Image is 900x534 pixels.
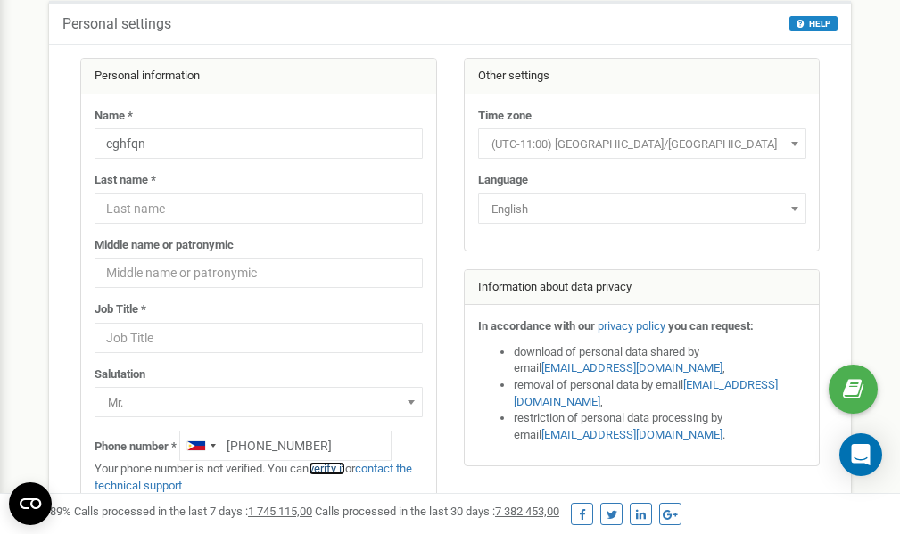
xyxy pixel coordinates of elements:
[95,193,423,224] input: Last name
[514,377,806,410] li: removal of personal data by email ,
[95,462,412,492] a: contact the technical support
[95,172,156,189] label: Last name *
[789,16,838,31] button: HELP
[95,439,177,456] label: Phone number *
[95,108,133,125] label: Name *
[839,433,882,476] div: Open Intercom Messenger
[668,319,754,333] strong: you can request:
[478,319,595,333] strong: In accordance with our
[95,366,145,383] label: Salutation
[95,301,146,318] label: Job Title *
[95,128,423,159] input: Name
[248,505,312,518] u: 1 745 115,00
[514,410,806,443] li: restriction of personal data processing by email .
[514,344,806,377] li: download of personal data shared by email ,
[309,462,345,475] a: verify it
[478,108,532,125] label: Time zone
[81,59,436,94] div: Personal information
[95,387,423,417] span: Mr.
[484,197,800,222] span: English
[598,319,665,333] a: privacy policy
[62,16,171,32] h5: Personal settings
[95,323,423,353] input: Job Title
[514,378,778,408] a: [EMAIL_ADDRESS][DOMAIN_NAME]
[484,132,800,157] span: (UTC-11:00) Pacific/Midway
[465,59,820,94] div: Other settings
[541,361,722,374] a: [EMAIL_ADDRESS][DOMAIN_NAME]
[95,258,423,288] input: Middle name or patronymic
[465,270,820,306] div: Information about data privacy
[180,431,221,460] div: Telephone country code
[478,172,528,189] label: Language
[495,505,559,518] u: 7 382 453,00
[315,505,559,518] span: Calls processed in the last 30 days :
[74,505,312,518] span: Calls processed in the last 7 days :
[478,193,806,224] span: English
[95,461,423,494] p: Your phone number is not verified. You can or
[95,237,234,254] label: Middle name or patronymic
[101,390,417,415] span: Mr.
[179,431,392,461] input: +1-800-555-55-55
[478,128,806,159] span: (UTC-11:00) Pacific/Midway
[9,482,52,525] button: Open CMP widget
[541,428,722,441] a: [EMAIL_ADDRESS][DOMAIN_NAME]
